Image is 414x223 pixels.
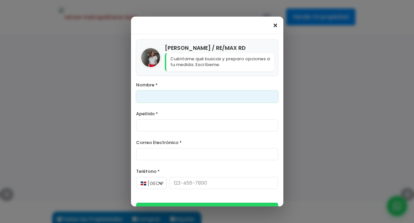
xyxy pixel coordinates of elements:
h4: [PERSON_NAME] / RE/MAX RD [165,44,274,52]
img: Lia Ortiz / RE/MAX RD [141,48,160,67]
input: 123-456-7890 [169,177,278,189]
span: × [273,22,278,30]
label: Apellido * [136,109,278,118]
label: Correo Electrónico * [136,138,278,147]
label: Nombre * [136,81,278,89]
label: Teléfono * [136,167,278,176]
p: Cuéntame qué buscas y preparo opciones a tu medida. Escríbeme. [165,53,274,71]
button: Iniciar Conversación [136,203,278,216]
